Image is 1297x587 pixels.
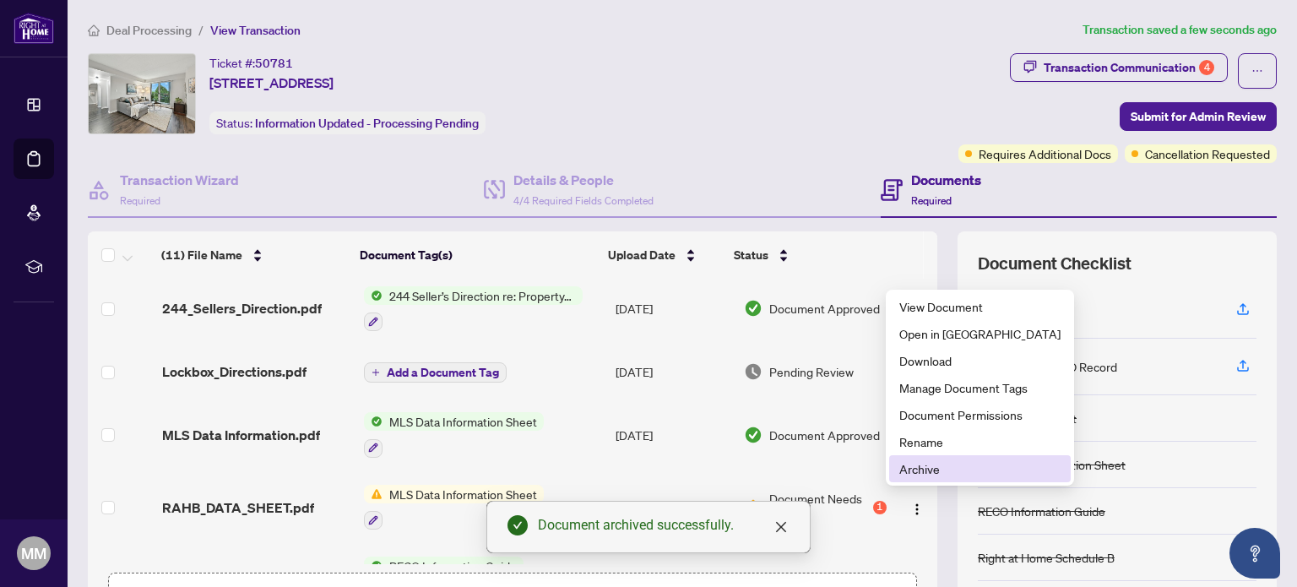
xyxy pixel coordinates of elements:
[507,515,528,535] span: check-circle
[255,56,293,71] span: 50781
[210,23,301,38] span: View Transaction
[734,246,768,264] span: Status
[162,361,307,382] span: Lockbox_Directions.pdf
[1044,54,1214,81] div: Transaction Communication
[769,426,880,444] span: Document Approved
[899,351,1061,370] span: Download
[769,489,869,526] span: Document Needs Work
[1120,102,1277,131] button: Submit for Admin Review
[1145,144,1270,163] span: Cancellation Requested
[89,54,195,133] img: IMG-40759759_1.jpg
[1131,103,1266,130] span: Submit for Admin Review
[899,459,1061,478] span: Archive
[364,485,383,503] img: Status Icon
[383,485,544,503] span: MLS Data Information Sheet
[899,405,1061,424] span: Document Permissions
[978,252,1131,275] span: Document Checklist
[1199,60,1214,75] div: 4
[744,426,762,444] img: Document Status
[769,299,880,318] span: Document Approved
[155,231,353,279] th: (11) File Name
[513,170,654,190] h4: Details & People
[364,412,383,431] img: Status Icon
[1010,53,1228,82] button: Transaction Communication4
[14,13,54,44] img: logo
[609,345,737,399] td: [DATE]
[255,116,479,131] span: Information Updated - Processing Pending
[899,432,1061,451] span: Rename
[364,412,544,458] button: Status IconMLS Data Information Sheet
[979,144,1111,163] span: Requires Additional Docs
[162,497,314,518] span: RAHB_DATA_SHEET.pdf
[198,20,204,40] li: /
[364,361,507,383] button: Add a Document Tag
[608,246,676,264] span: Upload Date
[609,273,737,345] td: [DATE]
[364,362,507,383] button: Add a Document Tag
[601,231,727,279] th: Upload Date
[911,194,952,207] span: Required
[364,286,583,332] button: Status Icon244 Seller’s Direction re: Property/Offers
[1229,528,1280,579] button: Open asap
[774,520,788,534] span: close
[209,73,334,93] span: [STREET_ADDRESS]
[120,170,239,190] h4: Transaction Wizard
[372,368,380,377] span: plus
[209,53,293,73] div: Ticket #:
[1251,65,1263,77] span: ellipsis
[209,111,486,134] div: Status:
[769,362,854,381] span: Pending Review
[364,286,383,305] img: Status Icon
[106,23,192,38] span: Deal Processing
[387,367,499,378] span: Add a Document Tag
[899,324,1061,343] span: Open in [GEOGRAPHIC_DATA]
[88,24,100,36] span: home
[161,246,242,264] span: (11) File Name
[1083,20,1277,40] article: Transaction saved a few seconds ago
[21,541,46,565] span: MM
[772,518,790,536] a: Close
[353,231,601,279] th: Document Tag(s)
[609,399,737,471] td: [DATE]
[538,515,790,535] div: Document archived successfully.
[744,362,762,381] img: Document Status
[744,299,762,318] img: Document Status
[162,298,322,318] span: 244_Sellers_Direction.pdf
[383,286,583,305] span: 244 Seller’s Direction re: Property/Offers
[911,170,981,190] h4: Documents
[899,297,1061,316] span: View Document
[120,194,160,207] span: Required
[364,557,383,575] img: Status Icon
[978,502,1105,520] div: RECO Information Guide
[899,378,1061,397] span: Manage Document Tags
[910,503,924,516] img: Logo
[383,557,524,575] span: RECO Information Guide
[873,501,887,514] div: 1
[162,425,320,445] span: MLS Data Information.pdf
[364,485,544,530] button: Status IconMLS Data Information Sheet
[513,194,654,207] span: 4/4 Required Fields Completed
[609,471,737,544] td: [DATE]
[978,548,1115,567] div: Right at Home Schedule B
[904,494,931,521] button: Logo
[744,498,762,517] img: Document Status
[727,231,881,279] th: Status
[383,412,544,431] span: MLS Data Information Sheet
